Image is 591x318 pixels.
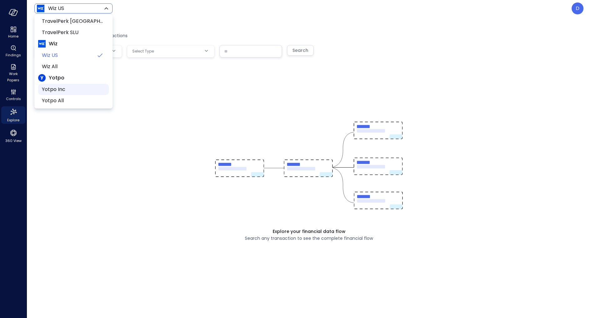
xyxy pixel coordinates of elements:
li: Yotpo All [38,95,109,106]
img: Yotpo [38,74,46,82]
li: TravelPerk UK [38,16,109,27]
span: TravelPerk SLU [42,29,104,36]
li: Yotpo Inc [38,84,109,95]
li: Wiz US [38,50,109,61]
li: TravelPerk SLU [38,27,109,38]
span: TravelPerk [GEOGRAPHIC_DATA] [42,18,104,25]
img: Wiz [38,40,46,48]
span: Yotpo [49,74,64,82]
span: Yotpo Inc [42,86,104,93]
span: Wiz US [42,52,94,59]
span: Wiz [49,40,58,48]
span: Wiz All [42,63,104,70]
span: Yotpo All [42,97,104,104]
li: Wiz All [38,61,109,72]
